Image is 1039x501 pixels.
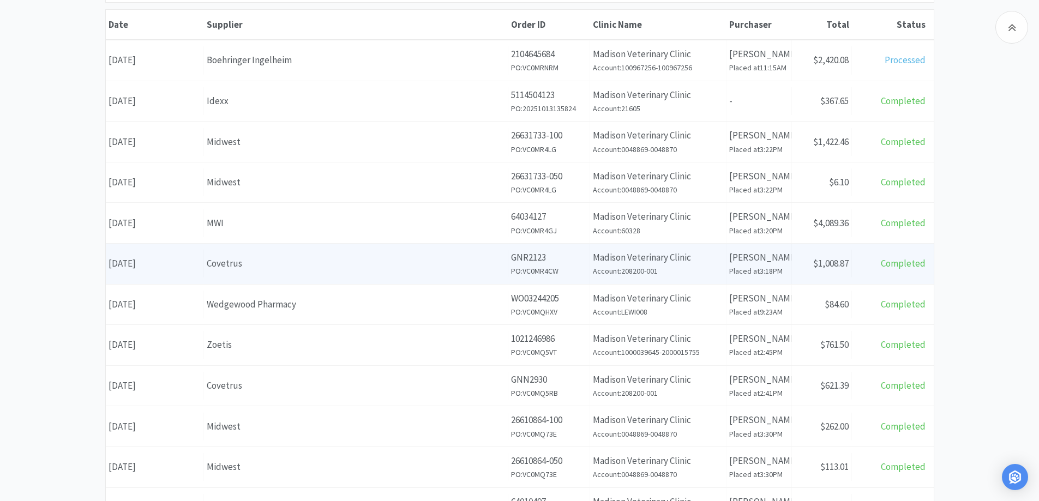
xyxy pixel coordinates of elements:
[593,468,723,480] h6: Account: 0048869-0048870
[511,468,587,480] h6: PO: VC0MQ73E
[106,331,204,359] div: [DATE]
[881,95,926,107] span: Completed
[106,453,204,481] div: [DATE]
[729,346,789,358] h6: Placed at 2:45PM
[593,225,723,237] h6: Account: 60328
[593,209,723,224] p: Madison Veterinary Clinic
[207,94,505,108] div: Idexx
[593,62,723,74] h6: Account: 100967256-100967256
[881,298,926,310] span: Completed
[511,102,587,114] h6: PO: 20251013135824
[207,337,505,352] div: Zoetis
[881,136,926,148] span: Completed
[207,19,506,31] div: Supplier
[207,297,505,312] div: Wedgewood Pharmacy
[881,379,926,391] span: Completed
[593,387,723,399] h6: Account: 208200-001
[1002,464,1028,490] div: Open Intercom Messenger
[511,291,587,306] p: WO03244205
[511,225,587,237] h6: PO: VC0MR4GJ
[829,176,849,188] span: $6.10
[207,378,505,393] div: Covetrus
[207,135,505,149] div: Midwest
[593,454,723,468] p: Madison Veterinary Clinic
[106,209,204,237] div: [DATE]
[729,413,789,427] p: [PERSON_NAME]
[855,19,926,31] div: Status
[593,265,723,277] h6: Account: 208200-001
[511,143,587,155] h6: PO: VC0MR4LG
[593,291,723,306] p: Madison Veterinary Clinic
[511,428,587,440] h6: PO: VC0MQ73E
[729,47,789,62] p: [PERSON_NAME]
[511,346,587,358] h6: PO: VC0MQ5VT
[729,184,789,196] h6: Placed at 3:22PM
[593,169,723,184] p: Madison Veterinary Clinic
[106,46,204,74] div: [DATE]
[729,225,789,237] h6: Placed at 3:20PM
[825,298,849,310] span: $84.60
[881,420,926,432] span: Completed
[511,184,587,196] h6: PO: VC0MR4LG
[106,128,204,156] div: [DATE]
[511,413,587,427] p: 26610864-100
[820,95,849,107] span: $367.65
[593,372,723,387] p: Madison Veterinary Clinic
[729,19,789,31] div: Purchaser
[593,413,723,427] p: Madison Veterinary Clinic
[820,420,849,432] span: $262.00
[511,250,587,265] p: GNR2123
[881,217,926,229] span: Completed
[593,184,723,196] h6: Account: 0048869-0048870
[813,54,849,66] span: $2,420.08
[511,372,587,387] p: GNN2930
[813,217,849,229] span: $4,089.36
[729,169,789,184] p: [PERSON_NAME]
[207,175,505,190] div: Midwest
[106,87,204,115] div: [DATE]
[207,460,505,474] div: Midwest
[593,19,724,31] div: Clinic Name
[207,53,505,68] div: Boehringer Ingelheim
[820,461,849,473] span: $113.01
[729,306,789,318] h6: Placed at 9:23AM
[511,387,587,399] h6: PO: VC0MQ5RB
[511,169,587,184] p: 26631733-050
[729,454,789,468] p: [PERSON_NAME]
[729,428,789,440] h6: Placed at 3:30PM
[593,306,723,318] h6: Account: LEWI008
[881,461,926,473] span: Completed
[729,387,789,399] h6: Placed at 2:41PM
[729,94,789,108] p: -
[106,168,204,196] div: [DATE]
[729,209,789,224] p: [PERSON_NAME]
[881,176,926,188] span: Completed
[207,419,505,434] div: Midwest
[729,291,789,306] p: [PERSON_NAME]
[729,265,789,277] h6: Placed at 3:18PM
[511,265,587,277] h6: PO: VC0MR4CW
[106,250,204,277] div: [DATE]
[511,454,587,468] p: 26610864-050
[511,209,587,224] p: 64034127
[106,372,204,400] div: [DATE]
[813,136,849,148] span: $1,422.46
[207,256,505,271] div: Covetrus
[207,216,505,231] div: MWI
[820,339,849,351] span: $761.50
[511,331,587,346] p: 1021246986
[511,62,587,74] h6: PO: VC0MRNRM
[593,47,723,62] p: Madison Veterinary Clinic
[593,250,723,265] p: Madison Veterinary Clinic
[881,257,926,269] span: Completed
[106,291,204,318] div: [DATE]
[881,339,926,351] span: Completed
[593,88,723,102] p: Madison Veterinary Clinic
[813,257,849,269] span: $1,008.87
[729,372,789,387] p: [PERSON_NAME]
[729,331,789,346] p: [PERSON_NAME]
[511,19,587,31] div: Order ID
[729,468,789,480] h6: Placed at 3:30PM
[511,88,587,102] p: 5114504123
[729,62,789,74] h6: Placed at 11:15AM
